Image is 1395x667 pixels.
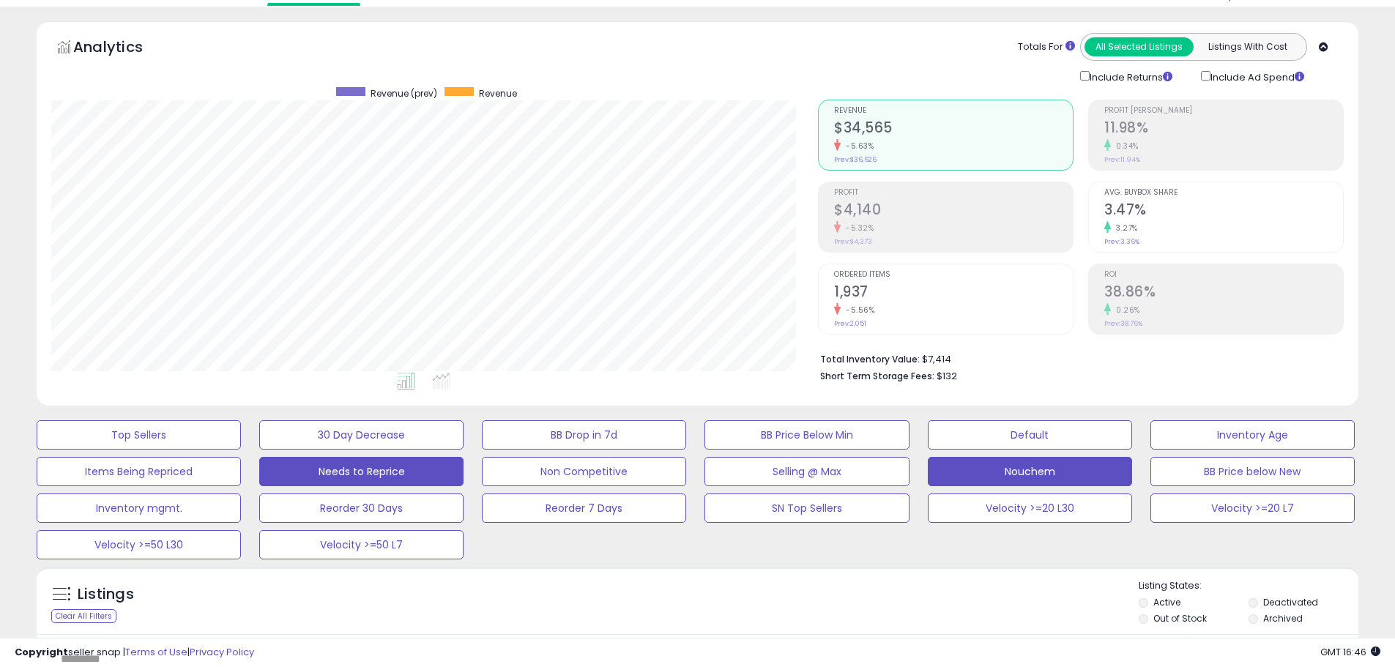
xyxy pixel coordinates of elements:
[78,584,134,605] h5: Listings
[834,271,1073,279] span: Ordered Items
[820,349,1333,367] li: $7,414
[1111,141,1139,152] small: 0.34%
[834,119,1073,139] h2: $34,565
[834,319,866,328] small: Prev: 2,051
[820,370,934,382] b: Short Term Storage Fees:
[259,530,464,559] button: Velocity >=50 L7
[834,237,872,246] small: Prev: $4,373
[1263,596,1318,608] label: Deactivated
[1104,319,1142,328] small: Prev: 38.76%
[190,645,254,659] a: Privacy Policy
[1263,612,1303,625] label: Archived
[704,457,909,486] button: Selling @ Max
[259,420,464,450] button: 30 Day Decrease
[841,305,874,316] small: -5.56%
[834,107,1073,115] span: Revenue
[1104,107,1343,115] span: Profit [PERSON_NAME]
[259,493,464,523] button: Reorder 30 Days
[1104,271,1343,279] span: ROI
[1153,596,1180,608] label: Active
[928,420,1132,450] button: Default
[1153,612,1207,625] label: Out of Stock
[1150,420,1355,450] button: Inventory Age
[1190,68,1328,85] div: Include Ad Spend
[1139,579,1358,593] p: Listing States:
[37,420,241,450] button: Top Sellers
[841,223,874,234] small: -5.32%
[1104,237,1139,246] small: Prev: 3.36%
[259,457,464,486] button: Needs to Reprice
[704,420,909,450] button: BB Price Below Min
[1104,189,1343,197] span: Avg. Buybox Share
[479,87,517,100] span: Revenue
[937,369,957,383] span: $132
[834,201,1073,221] h2: $4,140
[1104,283,1343,303] h2: 38.86%
[51,609,116,623] div: Clear All Filters
[1320,645,1380,659] span: 2025-08-15 16:46 GMT
[482,457,686,486] button: Non Competitive
[834,189,1073,197] span: Profit
[820,353,920,365] b: Total Inventory Value:
[704,493,909,523] button: SN Top Sellers
[1104,201,1343,221] h2: 3.47%
[371,87,437,100] span: Revenue (prev)
[1069,68,1190,85] div: Include Returns
[1111,305,1140,316] small: 0.26%
[1193,37,1302,56] button: Listings With Cost
[37,493,241,523] button: Inventory mgmt.
[15,646,254,660] div: seller snap | |
[928,493,1132,523] button: Velocity >=20 L30
[1104,155,1140,164] small: Prev: 11.94%
[1018,40,1075,54] div: Totals For
[37,457,241,486] button: Items Being Repriced
[482,420,686,450] button: BB Drop in 7d
[928,457,1132,486] button: Nouchem
[15,645,68,659] strong: Copyright
[834,155,877,164] small: Prev: $36,626
[1150,457,1355,486] button: BB Price below New
[834,283,1073,303] h2: 1,937
[73,37,171,61] h5: Analytics
[841,141,874,152] small: -5.63%
[125,645,187,659] a: Terms of Use
[1085,37,1194,56] button: All Selected Listings
[37,530,241,559] button: Velocity >=50 L30
[482,493,686,523] button: Reorder 7 Days
[1150,493,1355,523] button: Velocity >=20 L7
[1111,223,1138,234] small: 3.27%
[1104,119,1343,139] h2: 11.98%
